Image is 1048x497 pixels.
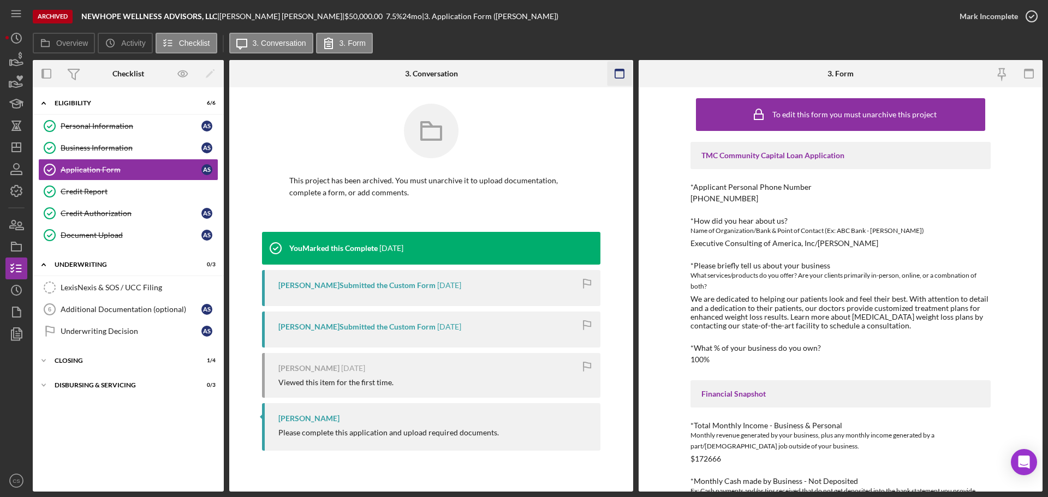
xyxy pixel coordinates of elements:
[690,344,991,352] div: *What % of your business do you own?
[61,122,201,130] div: Personal Information
[38,159,218,181] a: Application FormAS
[701,151,980,160] div: TMC Community Capital Loan Application
[48,306,51,313] tspan: 6
[402,12,422,21] div: 24 mo
[278,428,499,437] div: Please complete this application and upload required documents.
[949,5,1043,27] button: Mark Incomplete
[38,202,218,224] a: Credit AuthorizationAS
[690,270,991,292] div: What services/products do you offer? Are your clients primarily in-person, online, or a combnatio...
[33,10,73,23] div: Archived
[690,261,991,270] div: *Please briefly tell us about your business
[81,11,217,21] b: NEWHOPE WELLNESS ADVISORS, LLC
[701,390,980,398] div: Financial Snapshot
[112,69,144,78] div: Checklist
[278,364,340,373] div: [PERSON_NAME]
[690,194,758,203] div: [PHONE_NUMBER]
[55,100,188,106] div: Eligibility
[121,39,145,47] label: Activity
[437,322,461,331] time: 2024-08-30 00:25
[61,209,201,218] div: Credit Authorization
[61,187,218,196] div: Credit Report
[201,121,212,131] div: A S
[344,12,386,21] div: $50,000.00
[81,12,219,21] div: |
[405,69,458,78] div: 3. Conversation
[1011,449,1037,475] div: Open Intercom Messenger
[38,224,218,246] a: Document UploadAS
[690,421,991,430] div: *Total Monthly Income - Business & Personal
[253,39,306,47] label: 3. Conversation
[219,12,344,21] div: [PERSON_NAME] [PERSON_NAME] |
[278,414,340,423] div: [PERSON_NAME]
[61,327,201,336] div: Underwriting Decision
[55,261,188,268] div: Underwriting
[960,5,1018,27] div: Mark Incomplete
[289,244,378,253] div: You Marked this Complete
[386,12,402,21] div: 7.5 %
[437,281,461,290] time: 2024-08-30 00:33
[38,181,218,202] a: Credit Report
[61,283,218,292] div: LexisNexis & SOS / UCC Filing
[229,33,313,53] button: 3. Conversation
[5,470,27,492] button: CS
[61,143,201,152] div: Business Information
[196,261,216,268] div: 0 / 3
[772,110,937,119] div: To edit this form you must unarchive this project
[341,364,365,373] time: 2024-08-29 23:56
[201,304,212,315] div: A S
[38,277,218,298] a: LexisNexis & SOS / UCC Filing
[201,230,212,241] div: A S
[379,244,403,253] time: 2024-08-30 20:18
[690,454,721,463] div: $172666
[690,183,991,191] div: *Applicant Personal Phone Number
[196,357,216,364] div: 1 / 4
[201,326,212,337] div: A S
[55,382,188,388] div: Disbursing & Servicing
[38,115,218,137] a: Personal InformationAS
[61,231,201,239] div: Document Upload
[690,225,991,236] div: Name of Organization/Bank & Point of Contact (Ex: ABC Bank - [PERSON_NAME])
[278,281,436,290] div: [PERSON_NAME] Submitted the Custom Form
[33,33,95,53] button: Overview
[61,165,201,174] div: Application Form
[690,295,991,330] div: We are dedicated to helping our patients look and feel their best. With attention to detail and a...
[316,33,373,53] button: 3. Form
[278,378,394,387] div: Viewed this item for the first time.
[690,217,991,225] div: *How did you hear about us?
[340,39,366,47] label: 3. Form
[179,39,210,47] label: Checklist
[38,320,218,342] a: Underwriting DecisionAS
[827,69,854,78] div: 3. Form
[98,33,152,53] button: Activity
[56,39,88,47] label: Overview
[690,477,991,486] div: *Monthly Cash made by Business - Not Deposited
[156,33,217,53] button: Checklist
[13,478,20,484] text: CS
[690,355,710,364] div: 100%
[201,142,212,153] div: A S
[196,100,216,106] div: 6 / 6
[196,382,216,388] div: 0 / 3
[422,12,558,21] div: | 3. Application Form ([PERSON_NAME])
[690,430,991,452] div: Monthly revenue generated by your business, plus any monthly income generated by a part/[DEMOGRAP...
[690,239,878,248] div: Executive Consulting of America, Inc/[PERSON_NAME]
[289,175,573,199] p: This project has been archived. You must unarchive it to upload documentation, complete a form, o...
[201,208,212,219] div: A S
[201,164,212,175] div: A S
[38,137,218,159] a: Business InformationAS
[278,322,436,331] div: [PERSON_NAME] Submitted the Custom Form
[38,298,218,320] a: 6Additional Documentation (optional)AS
[55,357,188,364] div: Closing
[61,305,201,314] div: Additional Documentation (optional)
